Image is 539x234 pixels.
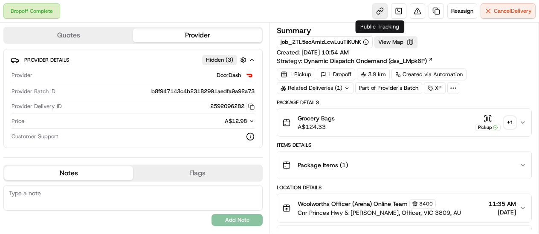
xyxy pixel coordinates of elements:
div: 1 Pickup [277,68,315,80]
button: View Map [374,36,417,48]
span: 3400 [419,200,433,207]
span: Reassign [451,7,473,15]
div: Pickup [475,124,501,131]
button: CancelDelivery [481,3,536,19]
span: Provider Details [24,57,69,63]
button: Quotes [4,29,133,42]
span: Price [12,117,24,125]
span: A$124.33 [298,123,335,131]
span: Cnr Princes Hwy & [PERSON_NAME], Officer, VIC 3809, AU [298,208,461,217]
button: Provider DetailsHidden (3) [11,53,255,67]
span: DoorDash [217,71,241,79]
span: Provider Batch ID [12,88,55,95]
span: Package Items ( 1 ) [298,161,348,169]
img: doordash_logo_v2.png [244,70,255,80]
button: Reassign [447,3,477,19]
button: Provider [133,29,262,42]
div: Public Tracking [355,20,404,33]
span: Grocery Bags [298,114,335,123]
a: Dynamic Dispatch Ondemand (dss_LMpk6P) [304,57,433,65]
div: Location Details [277,184,532,191]
span: Provider Delivery ID [12,103,62,110]
button: Grocery BagsA$124.33Pickup+1 [277,109,531,136]
button: job_2TL5eoAmizLcwLuuTiKUhK [281,38,369,46]
a: Created via Automation [391,68,467,80]
span: Customer Support [12,133,58,140]
div: 3.9 km [357,68,390,80]
span: Created: [277,48,349,57]
button: Package Items (1) [277,151,531,179]
button: Hidden (3) [202,54,249,65]
span: Provider [12,71,32,79]
span: Dynamic Dispatch Ondemand (dss_LMpk6P) [304,57,427,65]
div: Strategy: [277,57,433,65]
div: Related Deliveries (1) [277,82,354,94]
button: Pickup+1 [475,114,516,131]
div: + 1 [504,117,516,128]
button: Pickup [475,114,501,131]
button: 2592096282 [210,103,255,110]
span: b8f947143c4b23182991aedfa9a92a73 [151,88,255,95]
span: 11:35 AM [489,200,516,208]
div: Items Details [277,142,532,148]
div: XP [424,82,446,94]
span: A$12.98 [225,117,247,125]
h3: Summary [277,27,311,34]
button: Notes [4,166,133,180]
div: Package Details [277,99,532,106]
span: [DATE] [489,208,516,217]
div: 1 Dropoff [317,68,355,80]
span: [DATE] 10:54 AM [301,49,349,56]
span: Woolworths Officer (Arena) Online Team [298,200,408,208]
span: Hidden ( 3 ) [206,56,233,64]
button: Flags [133,166,262,180]
button: A$12.98 [180,117,255,125]
span: Cancel Delivery [494,7,532,15]
button: Woolworths Officer (Arena) Online Team3400Cnr Princes Hwy & [PERSON_NAME], Officer, VIC 3809, AU1... [277,194,531,222]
